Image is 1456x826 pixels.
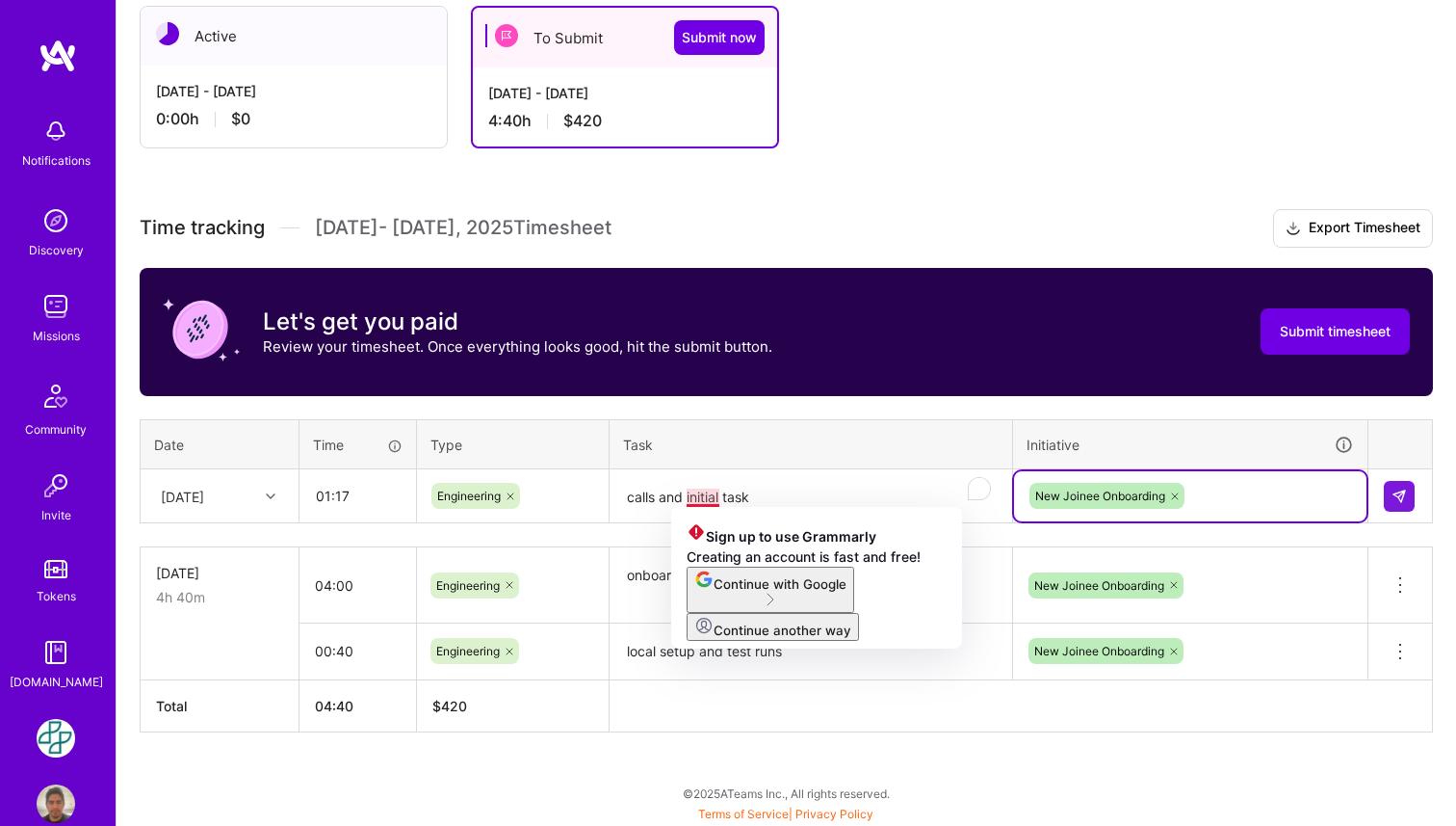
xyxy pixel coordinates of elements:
div: [DOMAIN_NAME] [10,672,103,692]
img: discovery [37,201,75,240]
input: HH:MM [300,470,415,521]
span: Engineering [436,578,500,593]
span: $420 [563,111,602,131]
img: tokens [44,560,67,578]
textarea: onboarding [611,549,1010,622]
div: 4h 40m [156,587,283,607]
span: $0 [231,109,250,129]
span: Time tracking [140,216,265,240]
span: Submit timesheet [1280,322,1391,341]
div: Community [25,419,87,440]
img: bell [37,112,75,150]
div: Missions [33,326,80,346]
span: New Joinee Onboarding [1035,489,1165,503]
div: Invite [41,505,71,525]
img: Community [33,373,79,419]
div: [DATE] [161,486,204,506]
div: To Submit [473,8,777,67]
div: Discovery [29,240,84,260]
span: Engineering [437,489,501,503]
img: To Submit [495,24,518,47]
a: Terms of Service [698,807,789,821]
div: [DATE] - [DATE] [156,81,431,101]
input: HH:MM [299,560,416,611]
img: teamwork [37,287,75,326]
button: Export Timesheet [1273,209,1433,248]
img: Invite [37,466,75,505]
a: User Avatar [32,785,80,823]
input: HH:MM [299,626,416,677]
div: null [1384,481,1417,512]
span: Engineering [436,644,500,658]
textarea: local setup and test runs [611,626,1010,679]
img: Submit [1391,489,1407,504]
span: New Joinee Onboarding [1034,578,1164,593]
div: Notifications [22,150,91,171]
div: 0:00 h [156,109,431,129]
img: Active [156,22,179,45]
img: guide book [37,633,75,672]
span: [DATE] - [DATE] , 2025 Timesheet [315,216,611,240]
i: icon Chevron [266,492,275,501]
textarea: To enrich screen reader interactions, please activate Accessibility in Grammarly extension settings [611,471,1010,522]
div: Active [141,7,447,66]
th: Task [610,419,1013,469]
span: $ 420 [432,698,467,714]
th: Date [141,419,299,469]
th: Total [141,679,299,732]
p: Review your timesheet. Once everything looks good, hit the submit button. [263,336,772,357]
div: 4:40 h [488,111,762,131]
button: Submit timesheet [1261,308,1410,355]
div: [DATE] [156,563,283,583]
div: Tokens [37,586,76,606]
th: 04:40 [299,679,417,732]
img: User Avatar [37,785,75,823]
button: Submit now [674,20,765,55]
div: Initiative [1027,434,1354,456]
img: coin [163,291,240,368]
div: Time [313,435,403,455]
i: icon Download [1286,219,1301,239]
img: logo [39,39,77,73]
img: Counter Health: Team for Counter Health [37,719,75,758]
a: Counter Health: Team for Counter Health [32,719,80,758]
span: New Joinee Onboarding [1034,644,1164,658]
a: Privacy Policy [795,807,873,821]
div: © 2025 ATeams Inc., All rights reserved. [116,769,1456,817]
h3: Let's get you paid [263,307,772,336]
th: Type [417,419,610,469]
span: | [698,807,873,821]
span: Submit now [682,28,757,47]
div: [DATE] - [DATE] [488,83,762,103]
